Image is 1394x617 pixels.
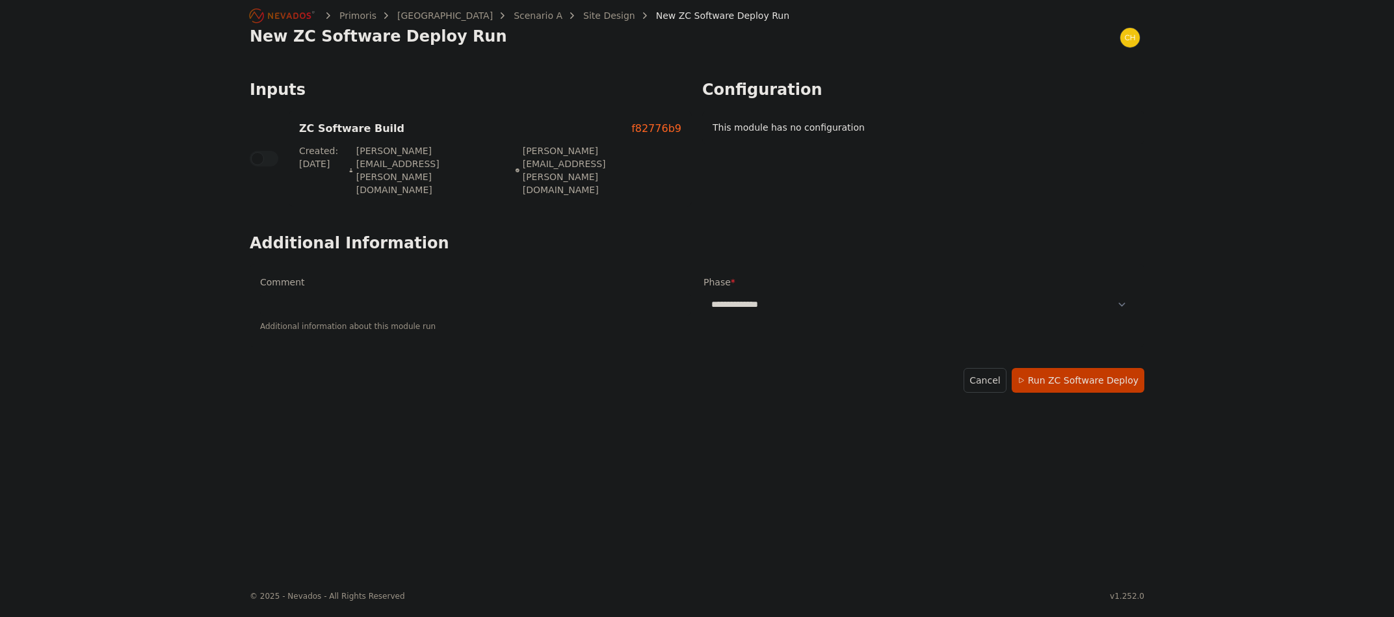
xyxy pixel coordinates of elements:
[704,274,1134,290] label: Phase
[250,79,692,100] h2: Inputs
[515,144,671,196] p: [PERSON_NAME][EMAIL_ADDRESS][PERSON_NAME][DOMAIN_NAME]
[702,79,1144,100] h2: Configuration
[1012,368,1144,393] button: Run ZC Software Deploy
[583,9,635,22] a: Site Design
[514,9,562,22] a: Scenario A
[250,5,789,26] nav: Breadcrumb
[260,316,690,337] p: Additional information about this module run
[964,368,1006,393] a: Cancel
[250,233,1144,254] h2: Additional Information
[299,144,338,196] p: Created: [DATE]
[260,274,690,293] label: Comment
[702,111,1144,144] div: This module has no configuration
[1120,27,1140,48] img: chris.young@nevados.solar
[638,9,789,22] div: New ZC Software Deploy Run
[348,144,505,196] p: [PERSON_NAME][EMAIL_ADDRESS][PERSON_NAME][DOMAIN_NAME]
[631,121,681,137] a: f82776b9
[250,591,405,601] div: © 2025 - Nevados - All Rights Reserved
[1110,591,1144,601] div: v1.252.0
[397,9,493,22] a: [GEOGRAPHIC_DATA]
[299,121,404,137] h3: ZC Software Build
[250,26,507,47] h1: New ZC Software Deploy Run
[339,9,376,22] a: Primoris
